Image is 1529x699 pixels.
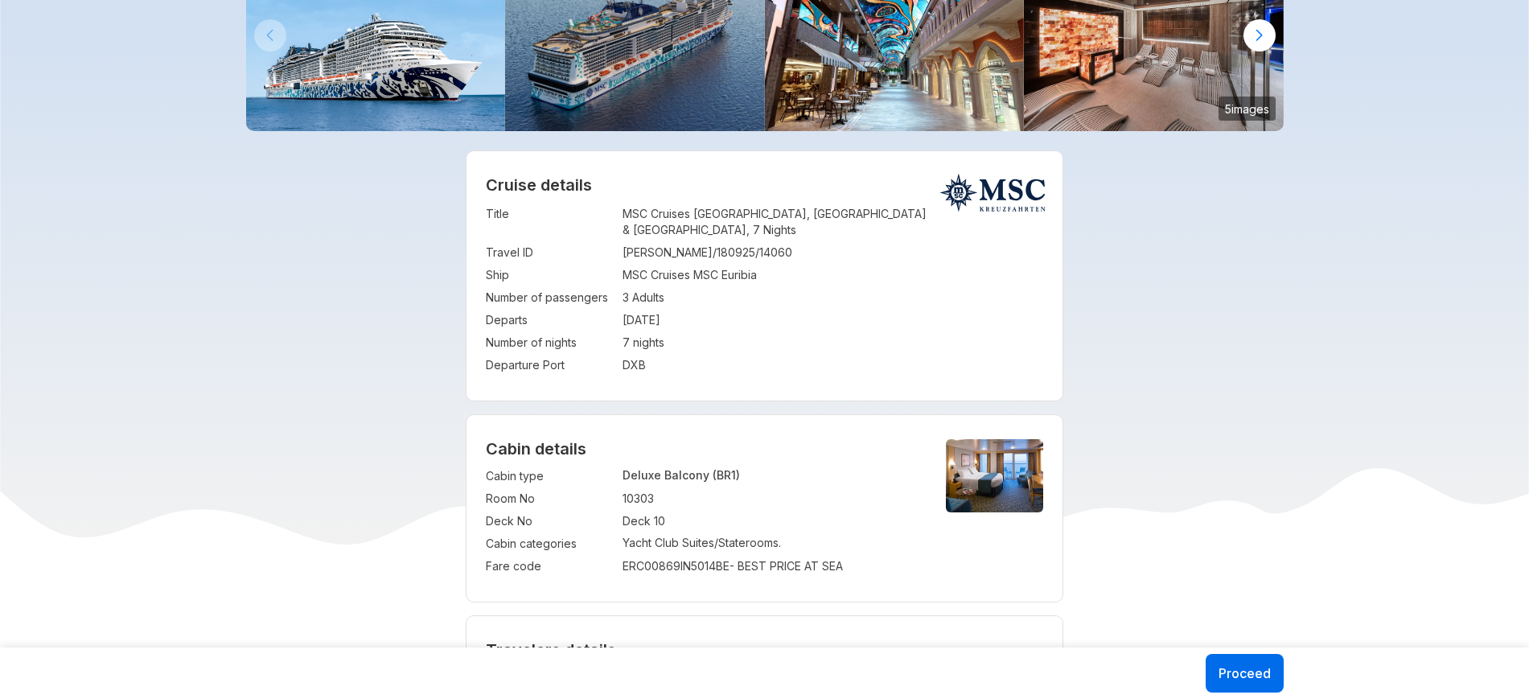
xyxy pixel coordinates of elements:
[614,203,623,241] td: :
[623,309,1043,331] td: [DATE]
[486,555,614,578] td: Fare code
[614,286,623,309] td: :
[486,175,1043,195] h2: Cruise details
[1219,97,1276,121] small: 5 images
[623,354,1043,376] td: DXB
[486,354,614,376] td: Departure Port
[614,354,623,376] td: :
[623,331,1043,354] td: 7 nights
[713,468,740,482] span: (BR1)
[486,264,614,286] td: Ship
[486,286,614,309] td: Number of passengers
[486,487,614,510] td: Room No
[486,640,1043,660] h2: Travelers details
[614,465,623,487] td: :
[623,558,919,574] div: ERC00869IN5014BE - BEST PRICE AT SEA
[486,309,614,331] td: Departs
[614,309,623,331] td: :
[623,241,1043,264] td: [PERSON_NAME]/180925/14060
[614,532,623,555] td: :
[486,439,1043,458] h4: Cabin details
[614,510,623,532] td: :
[486,532,614,555] td: Cabin categories
[614,241,623,264] td: :
[1206,654,1284,693] button: Proceed
[614,331,623,354] td: :
[623,487,919,510] td: 10303
[623,264,1043,286] td: MSC Cruises MSC Euribia
[486,241,614,264] td: Travel ID
[623,286,1043,309] td: 3 Adults
[486,510,614,532] td: Deck No
[623,203,1043,241] td: MSC Cruises [GEOGRAPHIC_DATA], [GEOGRAPHIC_DATA] & [GEOGRAPHIC_DATA], 7 Nights
[486,331,614,354] td: Number of nights
[486,203,614,241] td: Title
[623,510,919,532] td: Deck 10
[486,465,614,487] td: Cabin type
[623,468,919,482] p: Deluxe Balcony
[614,555,623,578] td: :
[614,264,623,286] td: :
[623,536,919,549] p: Yacht Club Suites/Staterooms.
[614,487,623,510] td: :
